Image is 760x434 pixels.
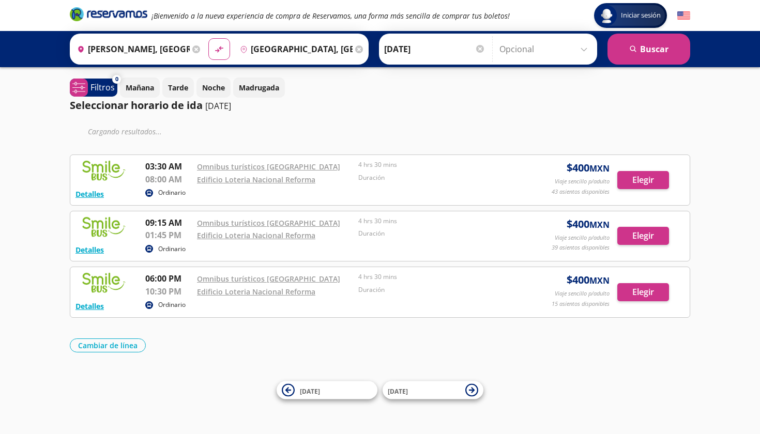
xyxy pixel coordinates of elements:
[151,11,510,21] em: ¡Bienvenido a la nueva experiencia de compra de Reservamos, una forma más sencilla de comprar tus...
[358,160,514,169] p: 4 hrs 30 mins
[388,386,408,395] span: [DATE]
[552,188,610,196] p: 43 asientos disponibles
[197,287,315,297] a: Edificio Loteria Nacional Reforma
[75,189,104,199] button: Detalles
[115,75,118,84] span: 0
[233,78,285,98] button: Madrugada
[384,36,485,62] input: Elegir Fecha
[567,216,610,232] span: $ 400
[300,386,320,395] span: [DATE]
[73,36,190,62] input: Buscar Origen
[168,82,188,93] p: Tarde
[205,100,231,112] p: [DATE]
[617,171,669,189] button: Elegir
[197,274,340,284] a: Omnibus turísticos [GEOGRAPHIC_DATA]
[358,229,514,238] p: Duración
[196,78,231,98] button: Noche
[499,36,592,62] input: Opcional
[145,173,192,185] p: 08:00 AM
[277,381,377,399] button: [DATE]
[158,300,186,309] p: Ordinario
[239,82,279,93] p: Madrugada
[75,301,104,312] button: Detalles
[75,244,104,255] button: Detalles
[589,163,610,174] small: MXN
[197,230,315,240] a: Edificio Loteria Nacional Reforma
[567,272,610,288] span: $ 400
[70,338,146,352] button: Cambiar de línea
[75,272,132,293] img: RESERVAMOS
[145,229,192,241] p: 01:45 PM
[617,283,669,301] button: Elegir
[552,243,610,252] p: 39 asientos disponibles
[70,98,203,113] p: Seleccionar horario de ida
[589,275,610,286] small: MXN
[75,216,132,237] img: RESERVAMOS
[617,10,665,21] span: Iniciar sesión
[158,244,186,254] p: Ordinario
[70,79,117,97] button: 0Filtros
[145,160,192,173] p: 03:30 AM
[202,82,225,93] p: Noche
[70,6,147,25] a: Brand Logo
[358,272,514,282] p: 4 hrs 30 mins
[555,234,610,242] p: Viaje sencillo p/adulto
[677,9,690,22] button: English
[197,218,340,228] a: Omnibus turísticos [GEOGRAPHIC_DATA]
[358,173,514,182] p: Duración
[145,285,192,298] p: 10:30 PM
[88,127,162,136] em: Cargando resultados ...
[197,175,315,184] a: Edificio Loteria Nacional Reforma
[383,381,483,399] button: [DATE]
[145,272,192,285] p: 06:00 PM
[70,6,147,22] i: Brand Logo
[567,160,610,176] span: $ 400
[617,227,669,245] button: Elegir
[126,82,154,93] p: Mañana
[236,36,353,62] input: Buscar Destino
[197,162,340,172] a: Omnibus turísticos [GEOGRAPHIC_DATA]
[607,34,690,65] button: Buscar
[75,160,132,181] img: RESERVAMOS
[158,188,186,197] p: Ordinario
[555,177,610,186] p: Viaje sencillo p/adulto
[145,216,192,229] p: 09:15 AM
[120,78,160,98] button: Mañana
[358,285,514,295] p: Duración
[90,81,115,94] p: Filtros
[162,78,194,98] button: Tarde
[552,300,610,308] p: 15 asientos disponibles
[555,289,610,298] p: Viaje sencillo p/adulto
[358,216,514,226] p: 4 hrs 30 mins
[589,219,610,230] small: MXN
